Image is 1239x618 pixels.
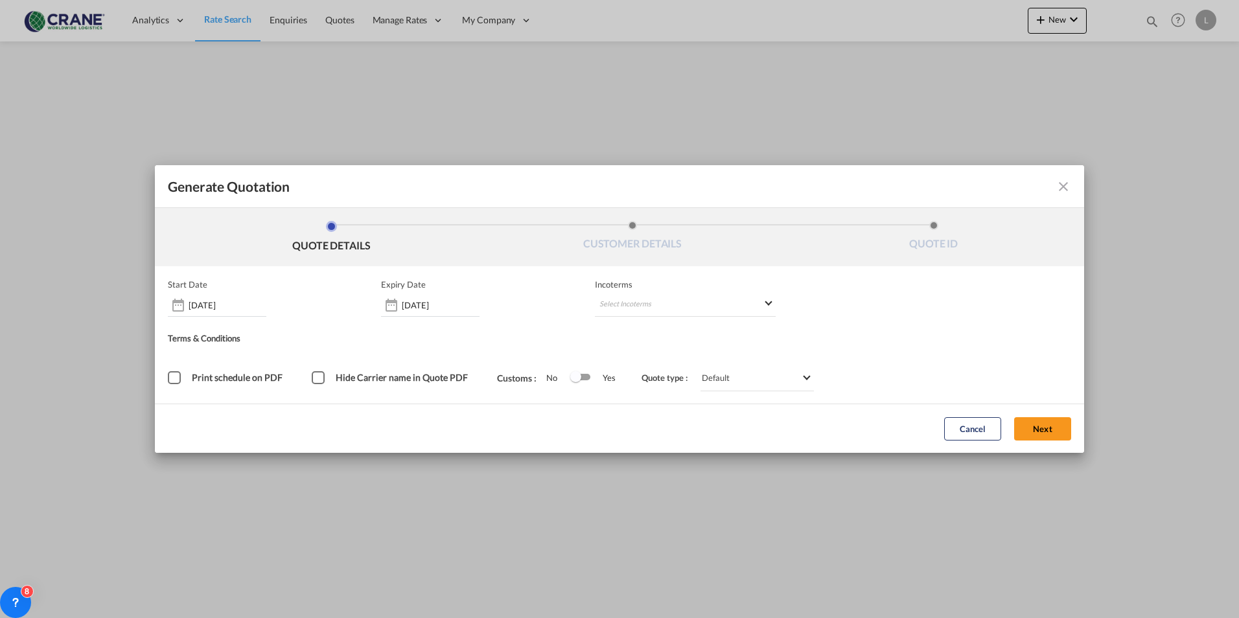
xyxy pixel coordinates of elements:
div: Default [702,372,730,383]
span: No [546,372,570,383]
md-checkbox: Hide Carrier name in Quote PDF [312,371,471,384]
md-icon: icon-close fg-AAA8AD cursor m-0 [1056,179,1071,194]
span: Hide Carrier name in Quote PDF [336,372,468,383]
button: Cancel [944,417,1001,441]
span: Yes [590,372,616,383]
li: CUSTOMER DETAILS [482,221,783,256]
div: Terms & Conditions [168,333,619,349]
span: Quote type : [642,372,697,383]
md-checkbox: Print schedule on PDF [168,371,286,384]
md-switch: Switch 1 [570,368,590,387]
input: Expiry date [402,300,480,310]
md-dialog: Generate QuotationQUOTE ... [155,165,1084,453]
span: Print schedule on PDF [192,372,283,383]
li: QUOTE DETAILS [181,221,482,256]
li: QUOTE ID [783,221,1084,256]
button: Next [1014,417,1071,441]
input: Start date [189,300,266,310]
md-select: Select Incoterms [595,293,776,317]
p: Start Date [168,279,207,290]
span: Incoterms [595,279,776,290]
span: Customs : [497,372,546,383]
span: Generate Quotation [168,178,290,195]
p: Expiry Date [381,279,426,290]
